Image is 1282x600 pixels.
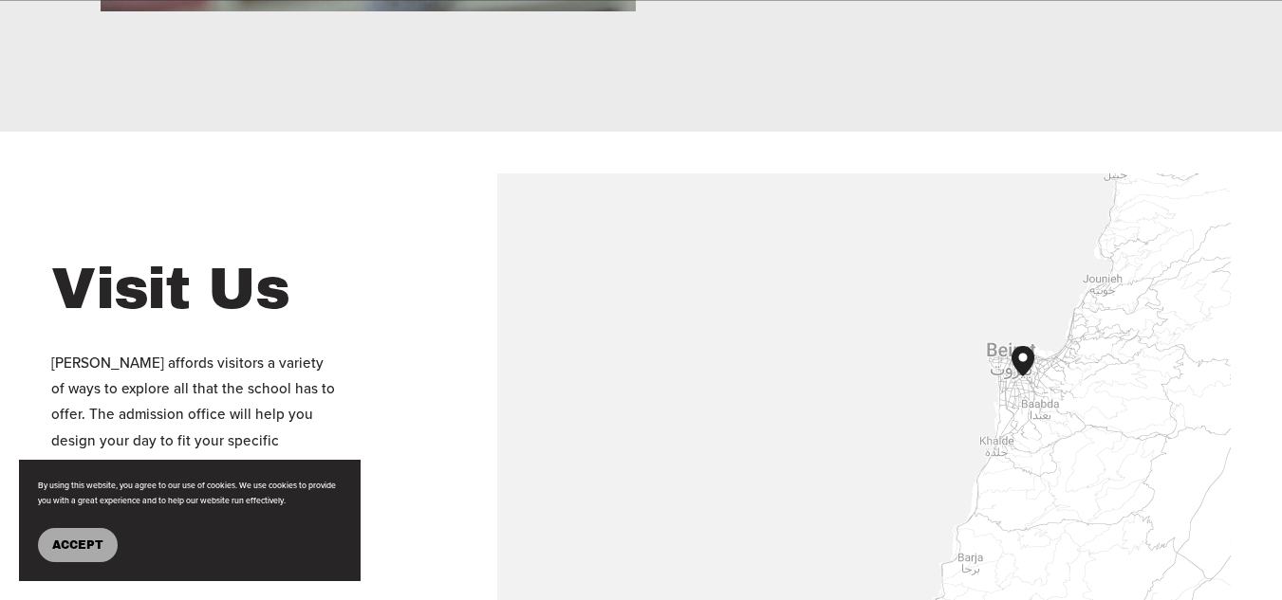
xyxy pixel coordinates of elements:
span: Accept [52,538,103,552]
p: [PERSON_NAME] affords visitors a variety of ways to explore all that the school has to offer. The... [51,350,338,480]
h2: Visit Us [51,251,338,327]
button: Accept [38,528,118,562]
section: Cookie banner [19,460,361,581]
div: eastwood international school Sami Solh Street Mansourieh el Metn، Beirut Bayrut, Jabal Lubnan, L... [1012,346,1057,407]
p: By using this website, you agree to our use of cookies. We use cookies to provide you with a grea... [38,479,342,509]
